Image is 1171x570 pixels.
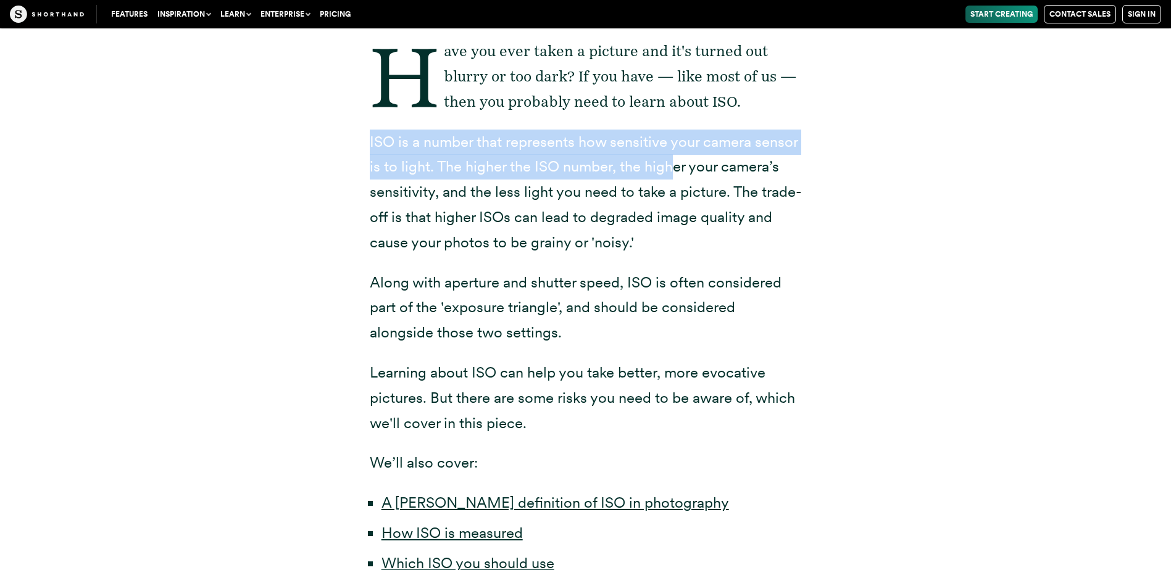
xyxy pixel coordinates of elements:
[381,494,729,511] a: A [PERSON_NAME] definition of ISO in photography
[370,360,802,436] p: Learning about ISO can help you take better, more evocative pictures. But there are some risks yo...
[106,6,152,23] a: Features
[256,6,315,23] button: Enterprise
[370,270,802,345] p: Along with aperture and shutter speed, ISO is often considered part of the 'exposure triangle', a...
[965,6,1038,23] a: Start Creating
[370,39,802,114] p: Have you ever taken a picture and it's turned out blurry or too dark? If you have — like most of ...
[152,6,215,23] button: Inspiration
[315,6,356,23] a: Pricing
[1044,5,1116,23] a: Contact Sales
[10,6,84,23] img: The Craft
[370,450,802,476] p: We’ll also cover:
[1122,5,1161,23] a: Sign in
[215,6,256,23] button: Learn
[381,524,523,542] a: How ISO is measured
[370,130,802,255] p: ISO is a number that represents how sensitive your camera sensor is to light. The higher the ISO ...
